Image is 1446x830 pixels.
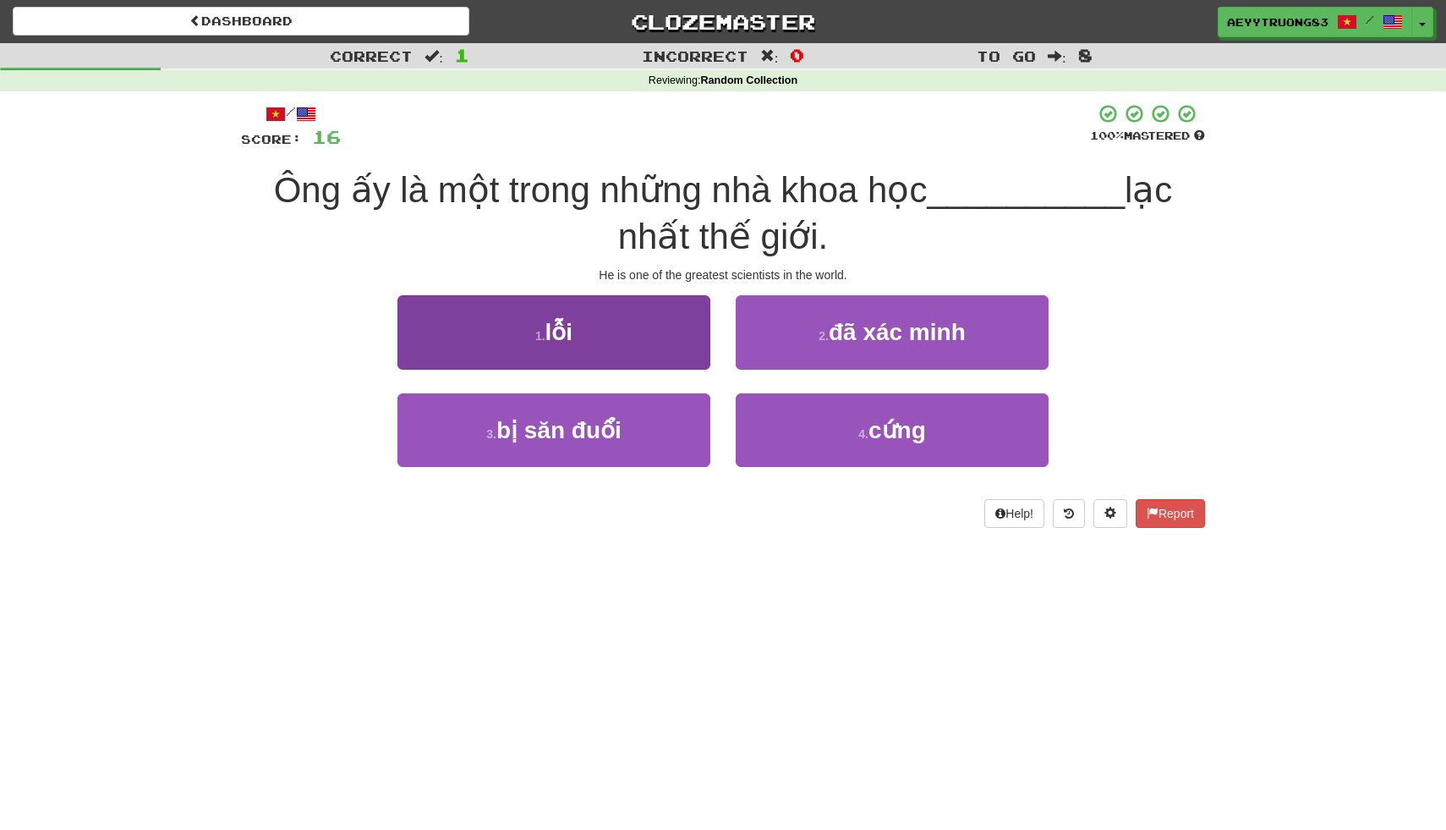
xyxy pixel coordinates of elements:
[241,267,1205,283] div: He is one of the greatest scientists in the world.
[868,417,926,443] span: cứng
[1090,129,1124,142] span: 100 %
[312,126,341,147] span: 16
[241,103,341,124] div: /
[397,393,710,467] button: 3.bị săn đuổi
[496,417,622,443] span: bị săn đuổi
[984,499,1044,528] button: Help!
[486,427,496,441] small: 3 .
[700,74,797,86] strong: Random Collection
[330,47,413,64] span: Correct
[790,45,804,65] span: 0
[1078,45,1093,65] span: 8
[829,319,966,345] span: đã xác minh
[1048,49,1066,63] span: :
[274,170,928,210] span: Ông ấy là một trong những nhà khoa học
[927,170,1125,210] span: __________
[1366,14,1374,25] span: /
[1053,499,1085,528] button: Round history (alt+y)
[455,45,469,65] span: 1
[495,7,951,36] a: Clozemaster
[858,427,868,441] small: 4 .
[424,49,443,63] span: :
[819,329,829,343] small: 2 .
[642,47,748,64] span: Incorrect
[1136,499,1205,528] button: Report
[1090,129,1205,144] div: Mastered
[545,319,573,345] span: lỗi
[1218,7,1412,37] a: AEYYTRUONG83 /
[736,295,1049,369] button: 2.đã xác minh
[618,170,1173,256] span: lạc nhất thế giới.
[535,329,545,343] small: 1 .
[977,47,1036,64] span: To go
[397,295,710,369] button: 1.lỗi
[1227,14,1328,30] span: AEYYTRUONG83
[760,49,779,63] span: :
[13,7,469,36] a: Dashboard
[736,393,1049,467] button: 4.cứng
[241,132,302,146] span: Score:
